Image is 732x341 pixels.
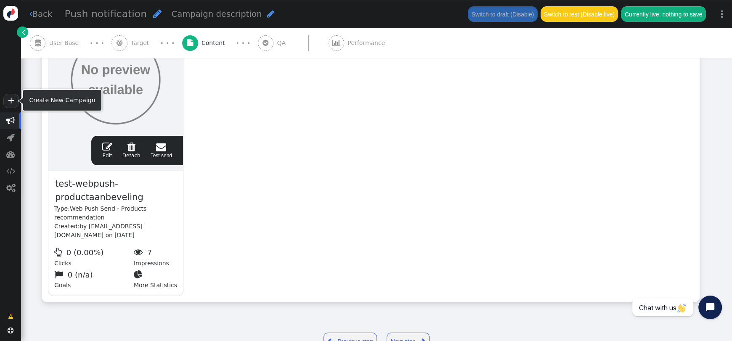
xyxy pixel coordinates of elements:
a: Edit [102,142,112,159]
div: Created: [54,222,177,240]
button: Switch to test (Disable live) [541,6,618,21]
a: ⋮ [712,2,732,26]
span:  [8,312,13,321]
span: Web Push Send - Products recommendation [54,205,146,221]
a:  Target · · · [111,28,182,58]
a: + [3,94,19,108]
div: · · · [236,37,250,49]
span:  [29,10,32,18]
a:  [2,309,19,324]
a:  Performance [329,28,404,58]
div: Goals [54,268,134,290]
span: 0 (0.00%) [66,248,104,257]
span:  [151,142,172,152]
span:  [332,40,340,46]
a:  QA [258,28,329,58]
span: Push notification [65,8,147,20]
span:  [7,133,15,142]
span:  [6,184,15,192]
span:  [6,167,15,175]
a:  User Base · · · [30,28,111,58]
span: 0 (n/a) [68,270,93,279]
span: Target [131,39,153,48]
span: test-webpush-productaanbeveling [54,177,177,204]
span: Test send [151,142,172,159]
button: Currently live: nothing to save [621,6,705,21]
span:  [134,270,145,279]
span:  [117,40,122,46]
span:  [263,40,268,46]
a: Back [29,8,53,20]
span:  [187,40,193,46]
img: logo-icon.svg [3,6,18,21]
span:  [122,142,141,152]
span:  [8,328,13,333]
div: · · · [160,37,174,49]
a: Detach [122,142,141,159]
div: Create New Campaign [29,96,95,105]
div: · · · [90,37,104,49]
div: Clicks [54,246,134,268]
div: Impressions [134,246,177,268]
span: Campaign description [172,9,262,19]
span:  [6,116,15,125]
span: Performance [347,39,388,48]
span:  [153,9,162,19]
span:  [22,28,25,37]
span: QA [277,39,289,48]
span:  [54,248,64,256]
span:  [102,142,112,152]
span:  [134,248,145,256]
span:  [54,270,66,279]
div: Type: [54,204,177,222]
div: More Statistics [134,268,177,290]
button: Switch to draft (Disable) [468,6,537,21]
span: User Base [49,39,82,48]
span: by [EMAIL_ADDRESS][DOMAIN_NAME] on [DATE] [54,223,143,238]
span: Content [202,39,228,48]
span: 7 [147,248,152,257]
a: Test send [151,142,172,159]
span:  [6,150,15,159]
span:  [267,10,274,18]
span:  [35,40,41,46]
a:  Content · · · [182,28,258,58]
a:  [17,26,28,38]
span: Detach [122,142,141,159]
